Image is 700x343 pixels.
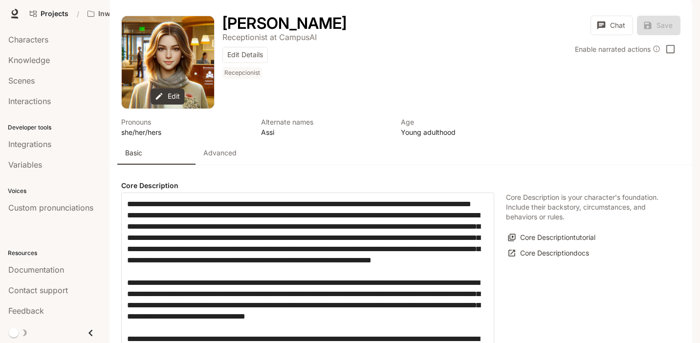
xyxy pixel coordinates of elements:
h4: Core Description [121,181,494,191]
button: Core Descriptiontutorial [506,230,598,246]
button: Chat [591,16,633,35]
p: Basic [125,148,142,158]
p: Age [401,117,529,127]
p: Core Description is your character's foundation. Include their backstory, circumstances, and beha... [506,193,669,222]
button: Open workspace menu [83,4,168,23]
span: Projects [41,10,68,18]
p: Assi [261,127,389,137]
button: Open character avatar dialog [122,16,214,108]
button: Open character details dialog [222,67,264,83]
p: Inworld AI Demos kamil [98,10,153,18]
button: Open character details dialog [222,31,317,43]
p: Receptionist at CampusAI [222,32,317,42]
button: Open character details dialog [121,117,249,137]
a: Go to projects [25,4,73,23]
p: Recepcionist [224,69,260,77]
p: Advanced [203,148,237,158]
button: Edit Details [222,47,268,63]
button: Edit [151,88,185,105]
button: Open character details dialog [401,117,529,137]
h1: [PERSON_NAME] [222,14,347,33]
a: Core Descriptiondocs [506,245,591,261]
p: she/her/hers [121,127,249,137]
p: Alternate names [261,117,389,127]
p: Young adulthood [401,127,529,137]
button: Open character details dialog [261,117,389,137]
button: Open character details dialog [222,16,347,31]
div: Enable narrated actions [575,44,660,54]
span: Recepcionist [222,67,264,79]
div: Avatar image [122,16,214,108]
p: Pronouns [121,117,249,127]
div: / [73,9,83,19]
